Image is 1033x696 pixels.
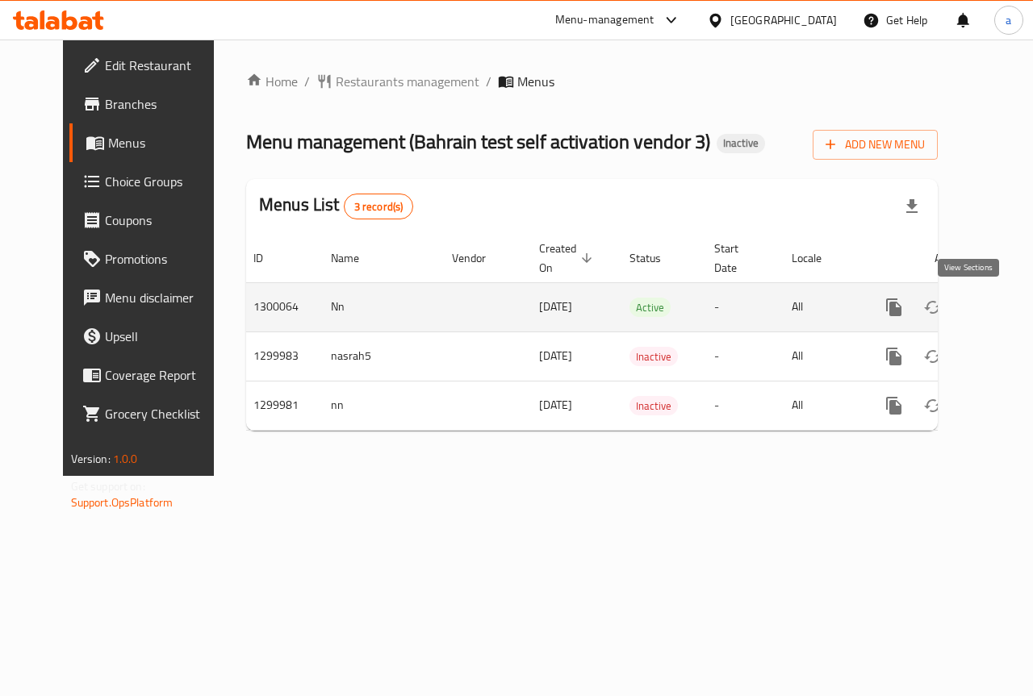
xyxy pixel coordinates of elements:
td: All [779,381,862,430]
a: Upsell [69,317,236,356]
a: Coverage Report [69,356,236,394]
button: Change Status [914,288,952,327]
span: Coverage Report [105,365,223,385]
span: [DATE] [539,394,572,415]
h2: Menus List [259,193,413,219]
td: - [701,282,779,331]
td: - [701,381,779,430]
span: Created On [539,239,597,277]
span: Start Date [714,239,759,277]
span: Edit Restaurant [105,56,223,75]
span: Menus [108,133,223,152]
span: [DATE] [539,345,572,366]
td: - [701,331,779,381]
td: All [779,331,862,381]
td: nasrah5 [318,331,439,381]
td: 1299981 [240,381,318,430]
td: Nn [318,282,439,331]
span: Active [629,298,671,317]
td: All [779,282,862,331]
span: 1.0.0 [113,448,138,469]
a: Edit Restaurant [69,46,236,85]
div: Menu-management [555,10,655,30]
span: a [1006,11,1011,29]
div: Total records count [344,194,414,219]
span: Inactive [629,397,678,415]
span: Inactive [629,348,678,366]
a: Support.OpsPlatform [71,492,174,513]
a: Choice Groups [69,162,236,201]
li: / [304,72,310,91]
span: Menus [517,72,554,91]
span: Grocery Checklist [105,404,223,423]
button: more [875,337,914,376]
nav: breadcrumb [246,72,938,91]
span: [DATE] [539,296,572,317]
div: Inactive [629,396,678,415]
span: Status [629,248,682,268]
a: Promotions [69,240,236,278]
span: Locale [792,248,843,268]
button: Change Status [914,337,952,376]
div: [GEOGRAPHIC_DATA] [730,11,837,29]
a: Restaurants management [316,72,479,91]
a: Menus [69,123,236,162]
button: Add New Menu [813,130,938,160]
span: ID [253,248,284,268]
a: Menu disclaimer [69,278,236,317]
span: Name [331,248,380,268]
span: Menu management ( Bahrain test self activation vendor 3 ) [246,123,710,160]
span: Branches [105,94,223,114]
span: Choice Groups [105,172,223,191]
a: Grocery Checklist [69,394,236,433]
div: Inactive [717,134,765,153]
span: Menu disclaimer [105,288,223,307]
span: Inactive [717,136,765,150]
span: Add New Menu [826,135,925,155]
td: 1299983 [240,331,318,381]
span: Version: [71,448,111,469]
li: / [486,72,491,91]
button: more [875,288,914,327]
div: Export file [893,187,931,226]
div: Inactive [629,347,678,366]
button: more [875,386,914,425]
span: Vendor [452,248,507,268]
span: Restaurants management [336,72,479,91]
td: nn [318,381,439,430]
a: Branches [69,85,236,123]
span: Upsell [105,327,223,346]
a: Home [246,72,298,91]
span: Get support on: [71,476,145,497]
span: Promotions [105,249,223,269]
span: Coupons [105,210,223,230]
a: Coupons [69,201,236,240]
span: 3 record(s) [345,199,413,215]
td: 1300064 [240,282,318,331]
